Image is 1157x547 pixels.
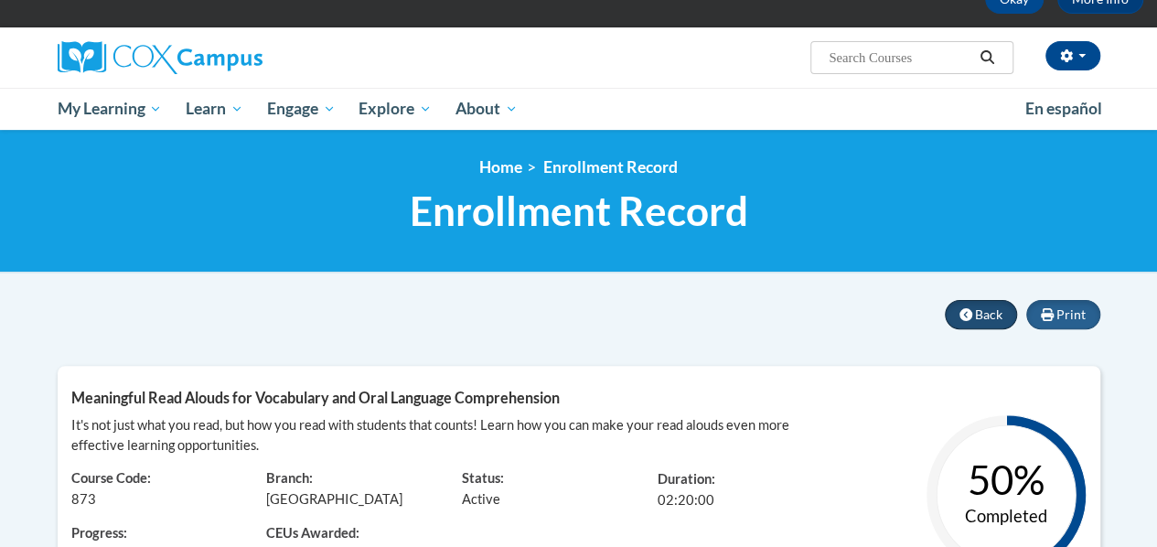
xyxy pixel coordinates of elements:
[186,98,243,120] span: Learn
[1045,41,1100,70] button: Account Settings
[1025,99,1102,118] span: En español
[462,470,504,486] span: Status:
[71,470,151,486] span: Course Code:
[658,492,714,508] span: 02:20:00
[58,41,387,74] a: Cox Campus
[266,524,434,544] span: CEUs Awarded:
[462,491,500,507] span: Active
[945,300,1017,329] button: Back
[347,88,444,130] a: Explore
[975,306,1002,322] span: Back
[71,417,789,453] span: It's not just what you read, but how you read with students that counts! Learn how you can make y...
[444,88,530,130] a: About
[266,470,313,486] span: Branch:
[71,525,127,541] span: Progress:
[359,98,432,120] span: Explore
[46,88,175,130] a: My Learning
[255,88,348,130] a: Engage
[174,88,255,130] a: Learn
[1013,90,1114,128] a: En español
[827,47,973,69] input: Search Courses
[267,98,336,120] span: Engage
[58,41,262,74] img: Cox Campus
[973,47,1001,69] button: Search
[455,98,518,120] span: About
[543,157,678,177] span: Enrollment Record
[410,187,748,235] span: Enrollment Record
[968,456,1045,503] text: 50%
[266,491,402,507] span: [GEOGRAPHIC_DATA]
[1026,300,1100,329] button: Print
[658,471,715,487] span: Duration:
[71,491,96,507] span: 873
[965,506,1047,526] text: Completed
[479,157,522,177] a: Home
[57,98,162,120] span: My Learning
[44,88,1114,130] div: Main menu
[71,389,560,406] span: Meaningful Read Alouds for Vocabulary and Oral Language Comprehension
[1056,306,1086,322] span: Print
